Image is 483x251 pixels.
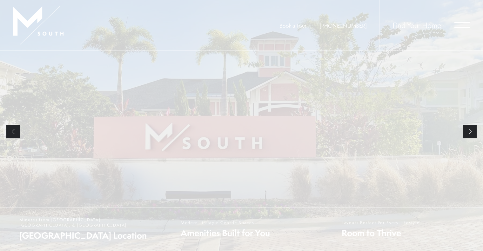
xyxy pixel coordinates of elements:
[181,227,270,239] span: Amenities Built for You
[454,22,470,28] button: Open Menu
[392,20,441,30] a: Find Your Home
[161,208,322,251] a: Modern Lifestyle Centric Spaces
[463,125,477,138] a: Next
[6,125,20,138] a: Previous
[320,22,367,29] span: [PHONE_NUMBER]
[322,208,483,251] a: Layouts Perfect For Every Lifestyle
[13,6,64,44] img: MSouth
[279,22,306,29] a: Book a Tour
[342,227,420,239] span: Room to Thrive
[181,220,270,225] span: Modern Lifestyle Centric Spaces
[19,217,155,228] span: Minutes from [GEOGRAPHIC_DATA], [GEOGRAPHIC_DATA], & [GEOGRAPHIC_DATA]
[320,22,367,29] a: Call Us at 813-570-8014
[342,220,420,225] span: Layouts Perfect For Every Lifestyle
[19,229,155,241] span: [GEOGRAPHIC_DATA] Location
